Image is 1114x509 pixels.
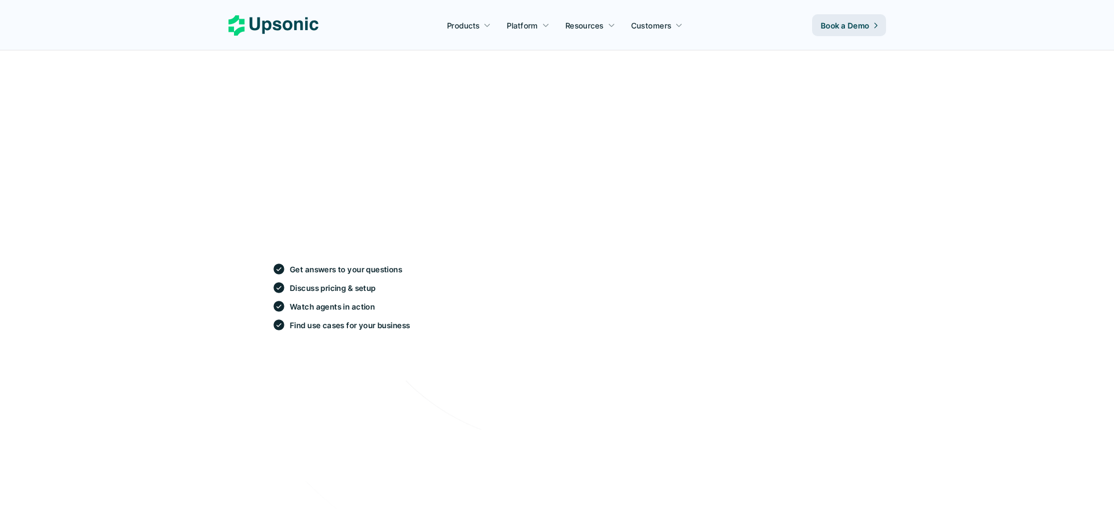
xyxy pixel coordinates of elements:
[290,282,376,294] p: Discuss pricing & setup
[507,20,538,31] p: Platform
[290,319,410,331] p: Find use cases for your business
[267,174,473,254] h1: Book a 30 min demo
[267,350,473,414] h2: Turn repetitive onboarding, payments, and compliance workflows into fully automated AI agent proc...
[565,20,604,31] p: Resources
[441,15,498,35] a: Products
[812,14,886,36] a: Book a Demo
[447,20,479,31] p: Products
[290,264,402,275] p: Get answers to your questions
[631,20,672,31] p: Customers
[821,20,870,31] p: Book a Demo
[290,301,375,312] p: Watch agents in action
